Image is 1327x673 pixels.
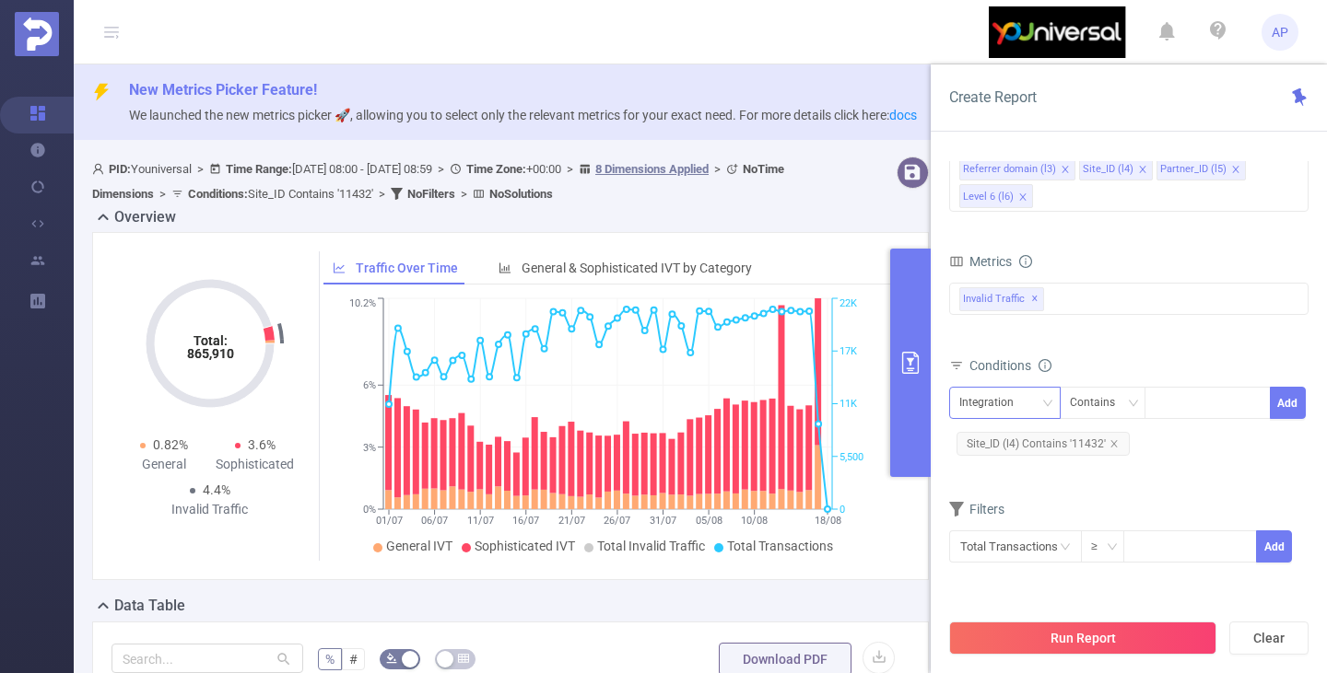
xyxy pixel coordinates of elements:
div: Referrer domain (l3) [963,157,1056,181]
i: icon: down [1128,398,1139,411]
img: Protected Media [15,12,59,56]
span: > [373,187,391,201]
tspan: Total: [193,333,227,348]
span: Create Report [949,88,1037,106]
span: We launched the new metrics picker 🚀, allowing you to select only the relevant metrics for your e... [129,108,917,122]
tspan: 10/08 [741,515,768,527]
tspan: 6% [363,379,376,391]
tspan: 18/08 [814,515,840,527]
span: > [154,187,171,201]
span: Total Transactions [727,539,833,553]
tspan: 05/08 [695,515,722,527]
span: # [349,652,358,667]
tspan: 31/07 [650,515,676,527]
tspan: 26/07 [604,515,630,527]
span: 0.82% [153,437,188,452]
tspan: 10.2% [349,298,376,310]
i: icon: line-chart [333,261,346,274]
span: > [455,187,473,201]
a: docs [889,108,917,122]
div: Sophisticated [210,455,301,474]
h2: Data Table [114,595,185,617]
b: Time Range: [226,162,292,176]
i: icon: user [92,163,109,175]
tspan: 11/07 [466,515,493,527]
div: Contains [1070,388,1128,418]
span: New Metrics Picker Feature! [129,81,317,99]
tspan: 22K [840,298,857,310]
span: Metrics [949,254,1012,269]
b: No Filters [407,187,455,201]
span: Filters [949,502,1004,516]
tspan: 01/07 [375,515,402,527]
button: Add [1270,387,1306,419]
i: icon: close [1061,165,1070,176]
tspan: 865,910 [186,346,233,361]
span: > [561,162,579,176]
h2: Overview [114,206,176,228]
button: Add [1256,530,1292,563]
tspan: 0% [363,504,376,516]
div: General [119,455,210,474]
input: Search... [112,644,303,673]
span: > [432,162,450,176]
span: Youniversal [DATE] 08:00 - [DATE] 08:59 +00:00 [92,162,784,201]
span: > [192,162,209,176]
i: icon: info-circle [1019,255,1032,268]
span: Invalid Traffic [959,287,1044,311]
tspan: 0 [840,504,845,516]
i: icon: table [458,653,469,664]
i: icon: bg-colors [386,653,397,664]
span: Traffic Over Time [356,261,458,275]
div: Invalid Traffic [164,500,255,519]
i: icon: close [1138,165,1147,176]
li: Referrer domain (l3) [959,157,1075,180]
span: Site_ID Contains '11432' [188,187,373,201]
button: Clear [1229,621,1309,655]
i: icon: thunderbolt [92,83,111,101]
i: icon: info-circle [1039,359,1051,372]
span: ✕ [1031,288,1039,310]
i: icon: bar-chart [499,261,511,274]
b: Time Zone: [466,162,526,176]
span: > [709,162,726,176]
span: 4.4% [203,482,230,497]
span: % [325,652,335,667]
span: Sophisticated IVT [475,539,575,553]
span: Total Invalid Traffic [597,539,705,553]
b: PID: [109,162,131,176]
span: General IVT [386,539,452,553]
div: Integration [959,388,1027,418]
u: 8 Dimensions Applied [595,162,709,176]
i: icon: close [1018,192,1028,203]
button: Run Report [949,621,1216,655]
li: Partner_ID (l5) [1157,157,1246,180]
i: icon: close [1110,439,1119,448]
div: ≥ [1091,531,1110,562]
div: Level 6 (l6) [963,185,1014,209]
b: Conditions : [188,187,248,201]
tspan: 5,500 [840,451,863,463]
b: No Solutions [489,187,553,201]
span: Conditions [969,358,1051,373]
li: Site_ID (l4) [1079,157,1153,180]
div: Partner_ID (l5) [1160,157,1227,181]
tspan: 11K [840,399,857,411]
span: AP [1272,14,1288,51]
span: Site_ID (l4) Contains '11432' [957,432,1130,456]
tspan: 16/07 [512,515,539,527]
span: 3.6% [248,437,276,452]
li: Level 6 (l6) [959,184,1033,208]
tspan: 17K [840,345,857,357]
div: Site_ID (l4) [1083,157,1133,181]
span: General & Sophisticated IVT by Category [522,261,752,275]
i: icon: down [1107,541,1118,554]
tspan: 06/07 [421,515,448,527]
i: icon: down [1042,398,1053,411]
i: icon: close [1231,165,1240,176]
tspan: 21/07 [558,515,584,527]
tspan: 3% [363,442,376,454]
